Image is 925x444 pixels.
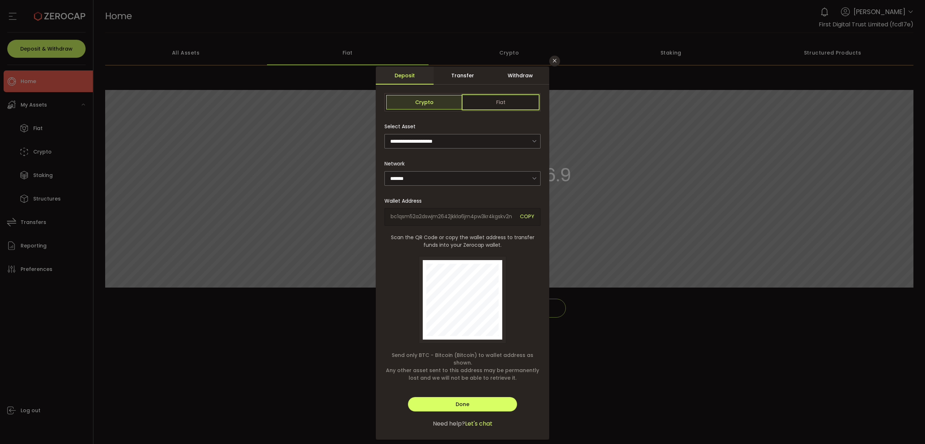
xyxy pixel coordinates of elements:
span: Send only BTC - Bitcoin (Bitcoin) to wallet address as shown. [384,352,541,367]
label: Select Asset [384,123,420,130]
span: COPY [520,213,534,221]
div: dialog [376,66,549,439]
label: Network [384,160,409,167]
span: Scan the QR Code or copy the wallet address to transfer funds into your Zerocap wallet. [384,234,541,249]
span: Fiat [462,95,539,109]
span: Any other asset sent to this address may be permanently lost and we will not be able to retrieve it. [384,367,541,382]
span: bc1qsm52a2dswjm2642jkkla6jrn4pw3kr4kgskv2n [391,213,515,221]
button: Done [408,397,517,411]
span: Done [456,401,469,408]
label: Wallet Address [384,197,426,204]
div: Withdraw [491,66,549,85]
button: Close [549,56,560,66]
span: Crypto [386,95,462,109]
div: Transfer [434,66,491,85]
span: Need help? [433,419,465,428]
iframe: Chat Widget [889,409,925,444]
div: Deposit [376,66,434,85]
span: Let's chat [465,419,492,428]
